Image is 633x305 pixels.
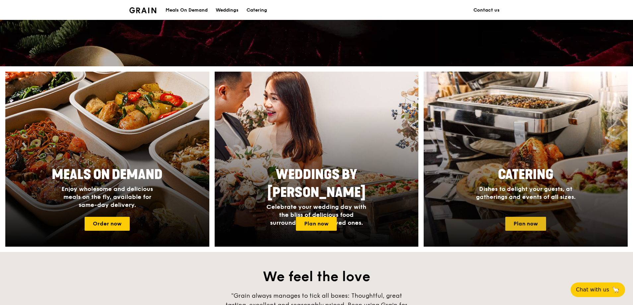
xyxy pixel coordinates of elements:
div: Catering [246,0,267,20]
a: Meals On DemandEnjoy wholesome and delicious meals on the fly, available for same-day delivery.Or... [5,72,209,247]
span: Dishes to delight your guests, at gatherings and events of all sizes. [476,185,576,201]
span: Chat with us [576,286,609,294]
a: CateringDishes to delight your guests, at gatherings and events of all sizes.Plan now [424,72,628,247]
span: Weddings by [PERSON_NAME] [267,167,366,201]
span: 🦙 [612,286,620,294]
img: Grain [129,7,156,13]
span: Celebrate your wedding day with the bliss of delicious food surrounded by your loved ones. [266,203,366,226]
a: Catering [243,0,271,20]
button: Chat with us🦙 [571,282,625,297]
div: Weddings [216,0,239,20]
a: Contact us [469,0,504,20]
a: Order now [85,217,130,231]
span: Enjoy wholesome and delicious meals on the fly, available for same-day delivery. [61,185,153,209]
div: Meals On Demand [166,0,208,20]
a: Plan now [505,217,546,231]
span: Meals On Demand [52,167,163,183]
img: weddings-card.4f3003b8.jpg [215,72,419,247]
a: Plan now [296,217,337,231]
span: Catering [498,167,553,183]
a: Weddings [212,0,243,20]
a: Weddings by [PERSON_NAME]Celebrate your wedding day with the bliss of delicious food surrounded b... [215,72,419,247]
img: meals-on-demand-card.d2b6f6db.png [5,72,209,247]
